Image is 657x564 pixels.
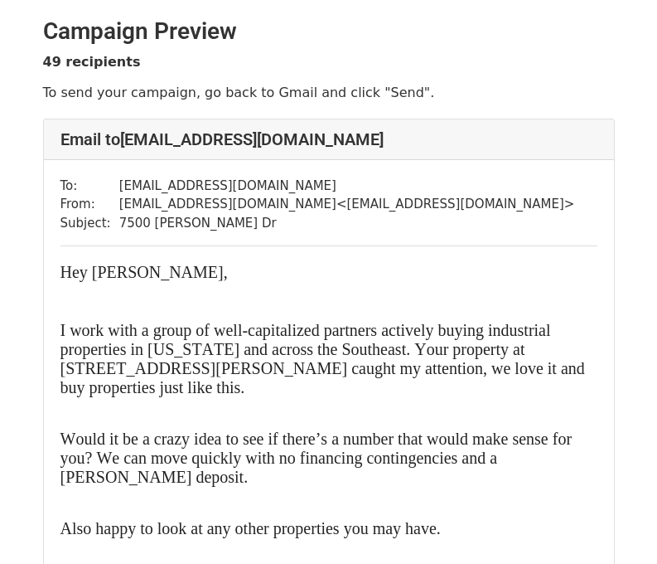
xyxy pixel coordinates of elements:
span: Also happy to look at any other properties you may have. [60,519,441,537]
td: [EMAIL_ADDRESS][DOMAIN_NAME] < [EMAIL_ADDRESS][DOMAIN_NAME] > [119,195,575,214]
span: I work with a group of well-capitalized partners actively buying industrial properties in [US_STA... [60,321,585,396]
td: 7500 [PERSON_NAME] Dr [119,214,575,233]
span: Would it be a crazy idea to see if there’s a number that would make sense for you? We can move qu... [60,430,572,486]
td: To: [60,177,119,196]
strong: 49 recipients [43,54,141,70]
td: Subject: [60,214,119,233]
p: To send your campaign, go back to Gmail and click "Send". [43,84,615,101]
span: Hey [PERSON_NAME], [60,263,228,281]
h2: Campaign Preview [43,17,615,46]
td: From: [60,195,119,214]
td: [EMAIL_ADDRESS][DOMAIN_NAME] [119,177,575,196]
h4: Email to [EMAIL_ADDRESS][DOMAIN_NAME] [60,129,597,149]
